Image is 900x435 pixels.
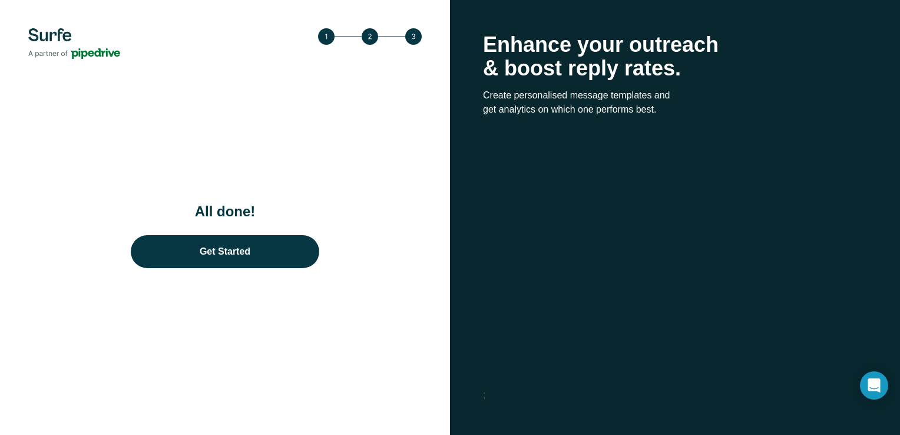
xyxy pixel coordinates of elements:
p: & boost reply rates. [483,57,867,80]
a: Get Started [131,235,319,268]
iframe: YouTube video player [487,137,863,367]
img: Step 3 [318,28,422,45]
p: Enhance your outreach [483,33,867,57]
div: Open Intercom Messenger [860,371,888,400]
p: Create personalised message templates and [483,88,867,103]
img: Surfe's logo [28,28,120,59]
p: get analytics on which one performs best. [483,103,867,117]
h1: All done! [107,202,343,221]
